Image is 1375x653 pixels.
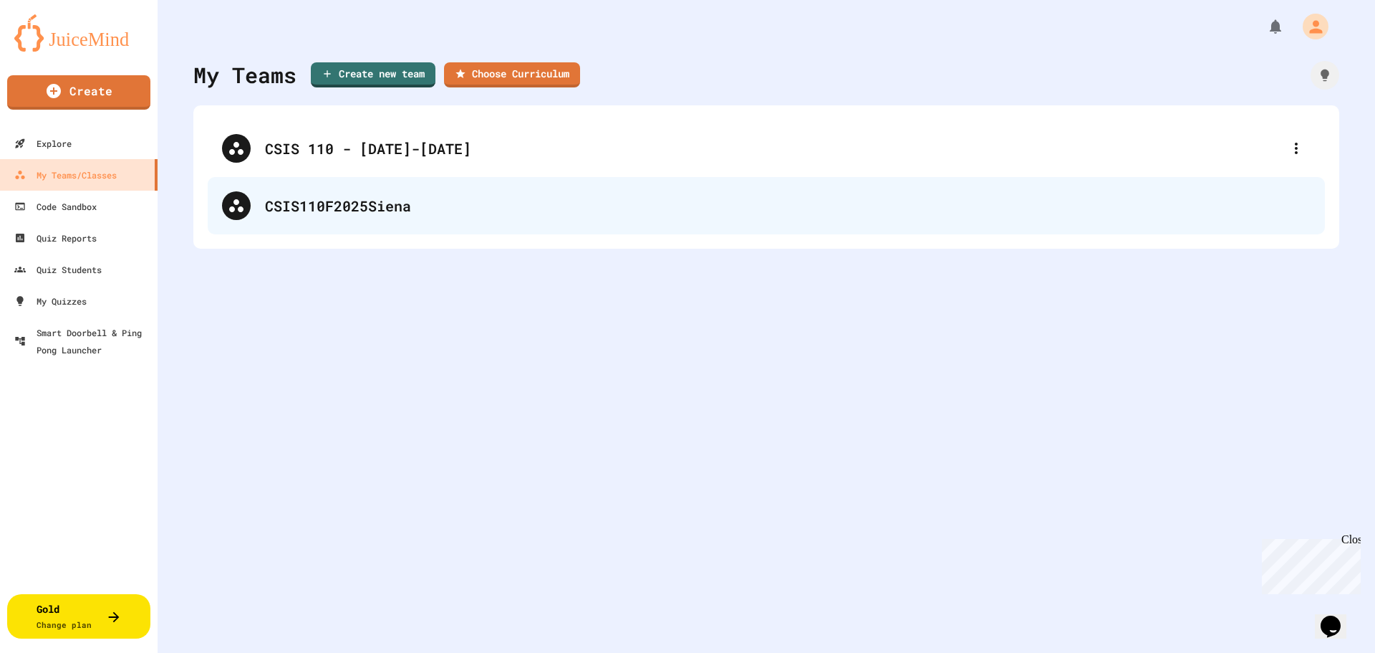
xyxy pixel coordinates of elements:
div: My Notifications [1240,14,1288,39]
div: Quiz Students [14,261,102,278]
div: Smart Doorbell & Ping Pong Launcher [14,324,152,358]
div: My Teams/Classes [14,166,117,183]
div: My Account [1288,10,1332,43]
iframe: chat widget [1256,533,1361,594]
div: Code Sandbox [14,198,97,215]
a: Create [7,75,150,110]
a: Create new team [311,62,435,87]
a: Choose Curriculum [444,62,580,87]
div: Gold [37,601,92,631]
div: How it works [1311,61,1339,90]
div: CSIS110F2025Siena [208,177,1325,234]
iframe: chat widget [1315,596,1361,639]
div: Chat with us now!Close [6,6,99,91]
span: Change plan [37,619,92,630]
div: CSIS 110 - [DATE]-[DATE] [208,120,1325,177]
div: CSIS 110 - [DATE]-[DATE] [265,138,1282,159]
div: CSIS110F2025Siena [265,195,1311,216]
div: Quiz Reports [14,229,97,247]
div: Explore [14,135,72,152]
div: My Quizzes [14,292,87,310]
div: My Teams [193,59,296,91]
button: GoldChange plan [7,594,150,639]
img: logo-orange.svg [14,14,143,52]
